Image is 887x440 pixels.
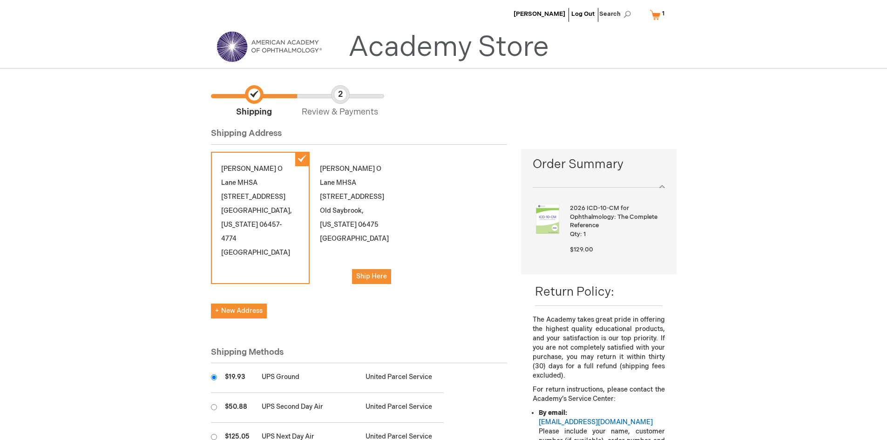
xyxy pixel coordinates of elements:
[570,230,580,238] span: Qty
[599,5,635,23] span: Search
[533,385,664,404] p: For return instructions, please contact the Academy’s Service Center:
[221,221,258,229] span: [US_STATE]
[539,409,567,417] strong: By email:
[310,152,408,294] div: [PERSON_NAME] O Lane MHSA [STREET_ADDRESS] Old Saybrook 06475 [GEOGRAPHIC_DATA]
[225,373,245,381] span: $19.93
[362,207,364,215] span: ,
[211,128,508,145] div: Shipping Address
[348,31,549,64] a: Academy Store
[361,363,444,393] td: United Parcel Service
[533,204,562,234] img: 2026 ICD-10-CM for Ophthalmology: The Complete Reference
[648,7,670,23] a: 1
[257,393,361,423] td: UPS Second Day Air
[361,393,444,423] td: United Parcel Service
[225,403,247,411] span: $50.88
[583,230,586,238] span: 1
[211,152,310,284] div: [PERSON_NAME] O Lane MHSA [STREET_ADDRESS] [GEOGRAPHIC_DATA] 06457-4774 [GEOGRAPHIC_DATA]
[211,304,267,318] button: New Address
[356,272,387,280] span: Ship Here
[533,315,664,380] p: The Academy takes great pride in offering the highest quality educational products, and your sati...
[320,221,357,229] span: [US_STATE]
[535,285,614,299] span: Return Policy:
[352,269,391,284] button: Ship Here
[539,418,653,426] a: [EMAIL_ADDRESS][DOMAIN_NAME]
[211,85,297,118] span: Shipping
[297,85,383,118] span: Review & Payments
[570,204,662,230] strong: 2026 ICD-10-CM for Ophthalmology: The Complete Reference
[257,363,361,393] td: UPS Ground
[514,10,565,18] a: [PERSON_NAME]
[570,246,593,253] span: $129.00
[290,207,292,215] span: ,
[533,156,664,178] span: Order Summary
[662,10,664,17] span: 1
[211,346,508,364] div: Shipping Methods
[215,307,263,315] span: New Address
[571,10,595,18] a: Log Out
